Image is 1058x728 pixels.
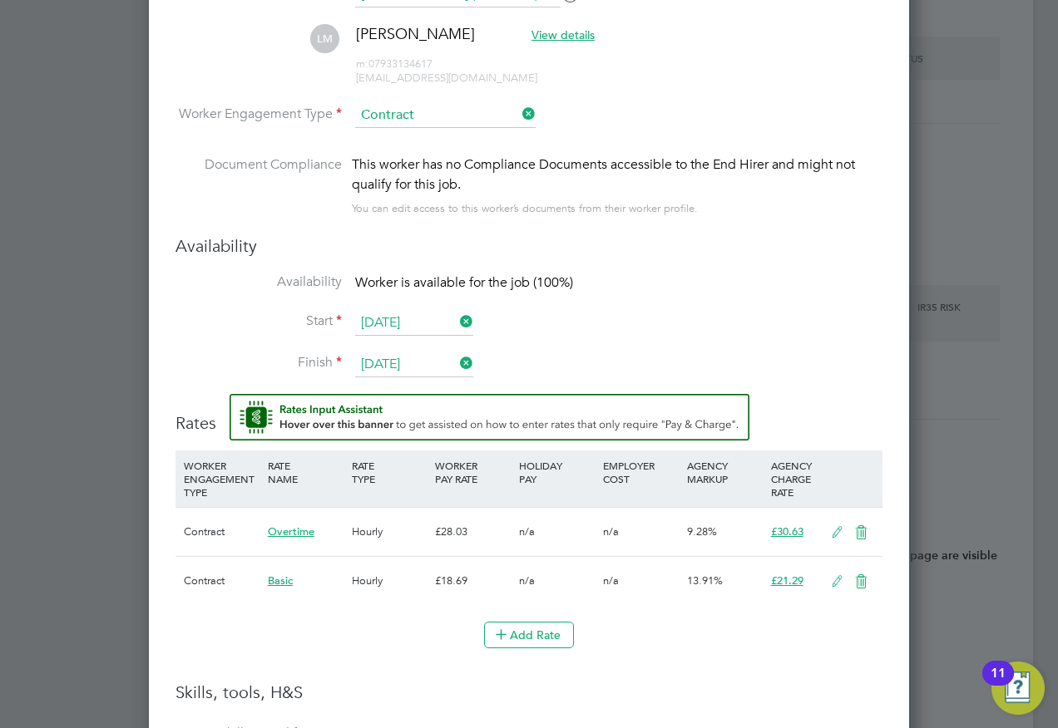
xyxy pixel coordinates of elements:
[176,235,882,257] h3: Availability
[771,524,803,539] span: £30.63
[348,508,432,556] div: Hourly
[687,573,723,588] span: 13.91%
[348,450,432,494] div: RATE TYPE
[176,312,342,330] label: Start
[180,450,264,507] div: WORKER ENGAGEMENT TYPE
[767,450,823,507] div: AGENCY CHARGE RATE
[687,524,717,539] span: 9.28%
[176,681,882,703] h3: Skills, tools, H&S
[356,57,433,71] span: 07933134617
[356,71,537,85] span: [EMAIL_ADDRESS][DOMAIN_NAME]
[180,508,264,556] div: Contract
[991,673,1006,695] div: 11
[176,106,342,123] label: Worker Engagement Type
[268,573,293,588] span: Basic
[519,573,535,588] span: n/a
[484,622,574,648] button: Add Rate
[180,557,264,605] div: Contract
[176,394,882,434] h3: Rates
[603,573,619,588] span: n/a
[355,274,573,291] span: Worker is available for the job (100%)
[531,27,595,42] span: View details
[352,155,882,194] div: This worker has no Compliance Documents accessible to the End Hirer and might not qualify for thi...
[356,24,475,43] span: [PERSON_NAME]
[431,508,515,556] div: £28.03
[355,103,536,128] input: Select one
[264,450,348,494] div: RATE NAME
[310,24,339,53] span: LM
[230,394,749,440] button: Rate Assistant
[515,450,599,494] div: HOLIDAY PAY
[176,155,342,215] label: Document Compliance
[352,199,698,219] div: You can edit access to this worker’s documents from their worker profile.
[519,524,535,539] span: n/a
[991,662,1045,715] button: Open Resource Center, 11 new notifications
[683,450,767,494] div: AGENCY MARKUP
[268,524,314,539] span: Overtime
[355,352,473,377] input: Select one
[348,557,432,605] div: Hourly
[599,450,683,494] div: EMPLOYER COST
[603,524,619,539] span: n/a
[176,354,342,371] label: Finish
[431,557,515,605] div: £18.69
[355,311,473,336] input: Select one
[431,450,515,494] div: WORKER PAY RATE
[771,573,803,588] span: £21.29
[176,273,342,291] label: Availability
[356,57,368,71] span: m:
